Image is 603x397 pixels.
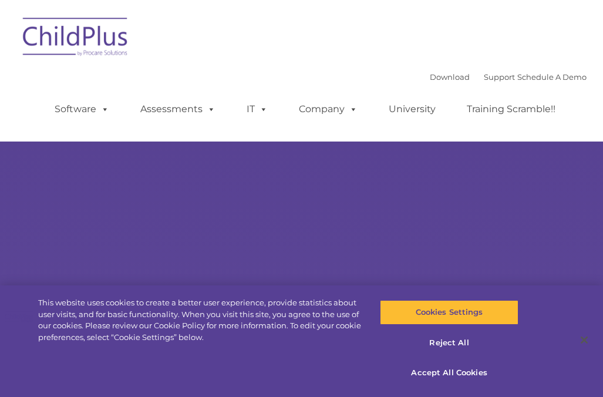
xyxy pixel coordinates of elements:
a: Assessments [129,97,227,121]
a: Training Scramble!! [455,97,567,121]
button: Reject All [380,331,518,355]
a: Download [430,72,470,82]
a: Software [43,97,121,121]
button: Cookies Settings [380,300,518,325]
a: Support [484,72,515,82]
a: University [377,97,447,121]
a: Company [287,97,369,121]
font: | [430,72,587,82]
button: Accept All Cookies [380,361,518,385]
div: This website uses cookies to create a better user experience, provide statistics about user visit... [38,297,362,343]
a: Schedule A Demo [517,72,587,82]
img: ChildPlus by Procare Solutions [17,9,134,68]
a: IT [235,97,279,121]
button: Close [571,327,597,353]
